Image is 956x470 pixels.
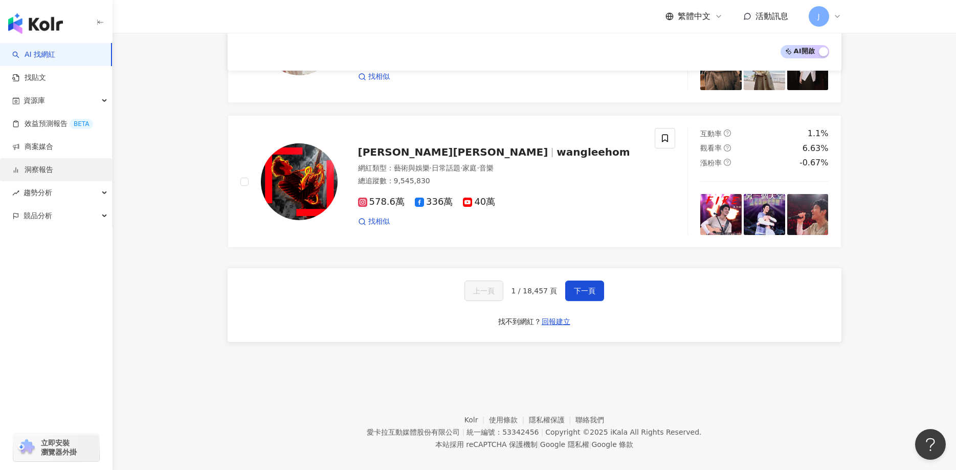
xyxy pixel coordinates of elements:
[24,89,45,112] span: 資源庫
[724,130,731,137] span: question-circle
[915,429,946,460] iframe: Help Scout Beacon - Open
[724,144,731,152] span: question-circle
[591,440,633,448] a: Google 條款
[724,159,731,166] span: question-circle
[41,438,77,457] span: 立即安裝 瀏覽器外掛
[498,317,541,327] div: 找不到網紅？
[512,287,558,295] span: 1 / 18,457 頁
[545,428,701,436] div: Copyright © 2025 All Rights Reserved.
[589,440,592,448] span: |
[610,428,628,436] a: iKala
[12,119,93,129] a: 效益預測報告BETA
[542,317,570,326] span: 回報建立
[358,176,643,186] div: 總追蹤數 ： 9,545,830
[368,72,390,82] span: 找相似
[808,128,829,139] div: 1.1%
[755,11,788,21] span: 活動訊息
[489,416,529,424] a: 使用條款
[700,130,722,138] span: 互動率
[744,194,785,236] img: post-image
[700,159,722,167] span: 漲粉率
[462,164,477,172] span: 家庭
[464,416,489,424] a: Kolr
[463,197,495,207] span: 40萬
[12,142,53,152] a: 商案媒合
[787,194,829,236] img: post-image
[12,189,19,197] span: rise
[575,416,604,424] a: 聯絡我們
[358,217,390,227] a: 找相似
[358,163,643,174] div: 網紅類型 ：
[462,428,464,436] span: |
[817,11,819,22] span: J
[394,164,430,172] span: 藝術與娛樂
[261,143,338,220] img: KOL Avatar
[8,13,63,34] img: logo
[574,287,595,295] span: 下一頁
[24,204,52,227] span: 競品分析
[700,144,722,152] span: 觀看率
[368,217,390,227] span: 找相似
[803,143,829,154] div: 6.63%
[16,439,36,456] img: chrome extension
[358,197,405,207] span: 578.6萬
[12,73,46,83] a: 找貼文
[799,157,829,168] div: -0.67%
[12,50,55,60] a: searchAI 找網紅
[24,181,52,204] span: 趨勢分析
[540,440,589,448] a: Google 隱私權
[529,416,576,424] a: 隱私權保護
[477,164,479,172] span: ·
[13,434,99,461] a: chrome extension立即安裝 瀏覽器外掛
[700,194,742,236] img: post-image
[415,197,453,207] span: 336萬
[12,165,53,175] a: 洞察報告
[565,281,604,301] button: 下一頁
[541,428,543,436] span: |
[538,440,540,448] span: |
[557,146,630,158] span: wangleehom
[430,164,432,172] span: ·
[464,281,503,301] button: 上一頁
[435,438,633,451] span: 本站採用 reCAPTCHA 保護機制
[358,146,548,158] span: [PERSON_NAME][PERSON_NAME]
[460,164,462,172] span: ·
[367,428,460,436] div: 愛卡拉互動媒體股份有限公司
[466,428,539,436] div: 統一編號：53342456
[541,313,571,330] button: 回報建立
[358,72,390,82] a: 找相似
[432,164,460,172] span: 日常話題
[479,164,494,172] span: 音樂
[228,115,841,248] a: KOL Avatar[PERSON_NAME][PERSON_NAME]wangleehom網紅類型：藝術與娛樂·日常話題·家庭·音樂總追蹤數：9,545,830578.6萬336萬40萬找相似...
[678,11,710,22] span: 繁體中文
